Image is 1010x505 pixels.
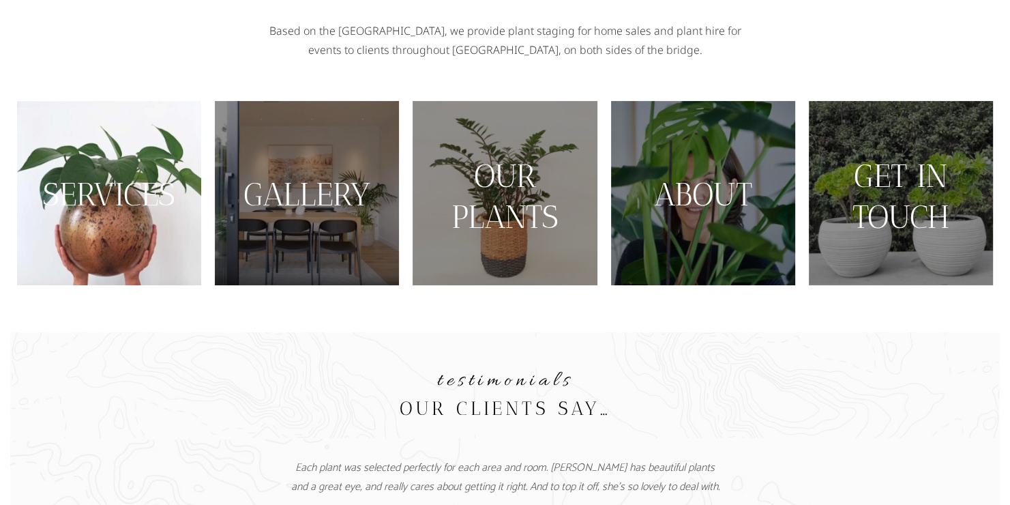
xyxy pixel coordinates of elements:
[42,175,175,214] a: SERVICES
[253,21,758,59] p: Based on the [GEOGRAPHIC_DATA], we provide plant staging for home sales and plant hire for events...
[451,198,559,236] a: PLANTS
[243,175,370,214] a: GALLERY
[852,198,949,236] a: TOUCH
[287,366,722,395] h4: testimonials
[474,157,537,195] a: OUR
[654,175,752,214] a: ABOUT
[287,396,722,422] h3: our clients say…
[287,459,722,497] p: Each plant was selected perfectly for each area and room. [PERSON_NAME] has beautiful plants and ...
[854,157,948,195] a: GET IN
